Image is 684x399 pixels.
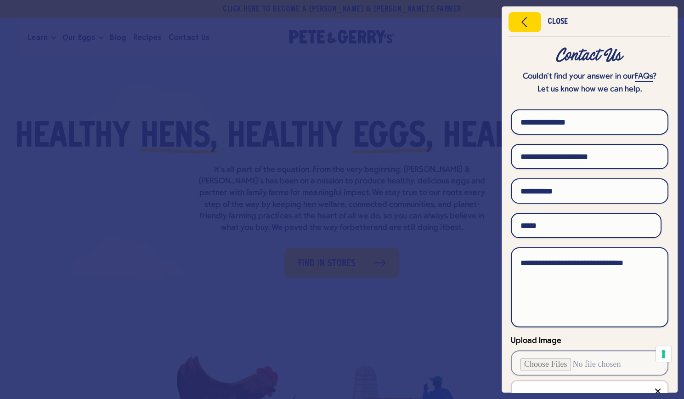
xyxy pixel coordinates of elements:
[511,70,668,83] p: Couldn’t find your answer in our ?
[511,83,668,96] p: Let us know how we can help.
[511,336,561,345] span: Upload Image
[656,346,671,362] button: Your consent preferences for tracking technologies
[548,19,568,25] div: Close
[509,12,541,32] button: Close menu
[511,47,668,64] div: Contact Us
[635,72,653,82] a: FAQs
